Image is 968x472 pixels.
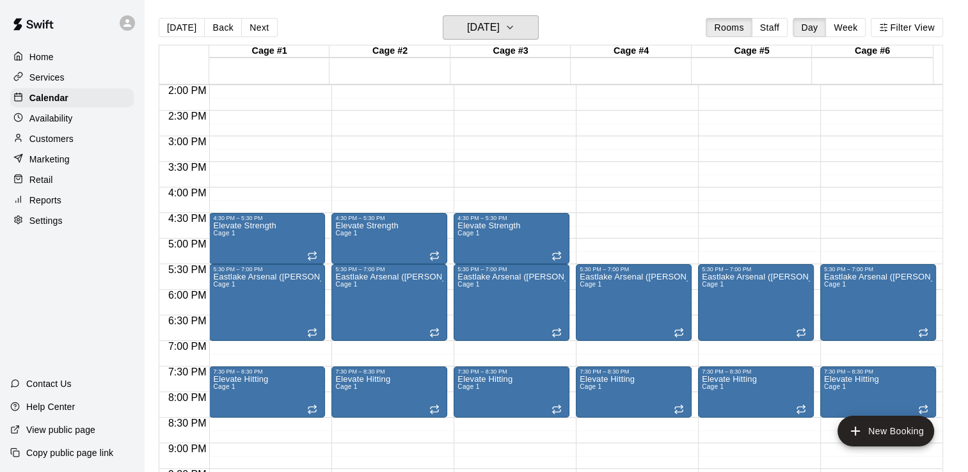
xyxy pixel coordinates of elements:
[165,162,210,173] span: 3:30 PM
[10,170,134,189] a: Retail
[457,266,566,272] div: 5:30 PM – 7:00 PM
[335,215,443,221] div: 4:30 PM – 5:30 PM
[29,91,68,104] p: Calendar
[457,215,566,221] div: 4:30 PM – 5:30 PM
[825,18,866,37] button: Week
[165,111,210,122] span: 2:30 PM
[165,187,210,198] span: 4:00 PM
[209,45,329,58] div: Cage #1
[165,213,210,224] span: 4:30 PM
[209,366,325,418] div: 7:30 PM – 8:30 PM: Elevate Hitting
[204,18,242,37] button: Back
[26,423,95,436] p: View public page
[551,251,562,261] span: Recurring event
[10,129,134,148] a: Customers
[580,368,688,375] div: 7:30 PM – 8:30 PM
[918,327,928,338] span: Recurring event
[551,327,562,338] span: Recurring event
[467,19,500,36] h6: [DATE]
[307,327,317,338] span: Recurring event
[165,443,210,454] span: 9:00 PM
[576,366,692,418] div: 7:30 PM – 8:30 PM: Elevate Hitting
[10,211,134,230] div: Settings
[580,383,601,390] span: Cage 1
[706,18,752,37] button: Rooms
[213,215,321,221] div: 4:30 PM – 5:30 PM
[335,281,357,288] span: Cage 1
[335,266,443,272] div: 5:30 PM – 7:00 PM
[796,327,806,338] span: Recurring event
[29,153,70,166] p: Marketing
[918,404,928,414] span: Recurring event
[450,45,571,58] div: Cage #3
[29,71,65,84] p: Services
[165,85,210,96] span: 2:00 PM
[165,290,210,301] span: 6:00 PM
[209,264,325,341] div: 5:30 PM – 7:00 PM: Eastlake Arsenal (Kennedy/Stiles)
[213,383,235,390] span: Cage 1
[580,281,601,288] span: Cage 1
[702,383,724,390] span: Cage 1
[429,251,440,261] span: Recurring event
[26,400,75,413] p: Help Center
[165,418,210,429] span: 8:30 PM
[331,366,447,418] div: 7:30 PM – 8:30 PM: Elevate Hitting
[454,213,569,264] div: 4:30 PM – 5:30 PM: Elevate Strength
[159,18,205,37] button: [DATE]
[335,383,357,390] span: Cage 1
[165,239,210,249] span: 5:00 PM
[820,264,936,341] div: 5:30 PM – 7:00 PM: Eastlake Arsenal (Kennedy/Stiles)
[209,213,325,264] div: 4:30 PM – 5:30 PM: Elevate Strength
[571,45,691,58] div: Cage #4
[307,251,317,261] span: Recurring event
[429,404,440,414] span: Recurring event
[10,191,134,210] a: Reports
[702,281,724,288] span: Cage 1
[165,315,210,326] span: 6:30 PM
[551,404,562,414] span: Recurring event
[335,230,357,237] span: Cage 1
[871,18,942,37] button: Filter View
[837,416,934,446] button: add
[674,404,684,414] span: Recurring event
[698,366,814,418] div: 7:30 PM – 8:30 PM: Elevate Hitting
[457,230,479,237] span: Cage 1
[454,366,569,418] div: 7:30 PM – 8:30 PM: Elevate Hitting
[213,230,235,237] span: Cage 1
[241,18,277,37] button: Next
[454,264,569,341] div: 5:30 PM – 7:00 PM: Eastlake Arsenal (Kennedy/Stiles)
[793,18,826,37] button: Day
[10,47,134,67] a: Home
[692,45,812,58] div: Cage #5
[702,266,810,272] div: 5:30 PM – 7:00 PM
[213,281,235,288] span: Cage 1
[29,194,61,207] p: Reports
[10,88,134,107] a: Calendar
[335,368,443,375] div: 7:30 PM – 8:30 PM
[10,68,134,87] div: Services
[702,368,810,375] div: 7:30 PM – 8:30 PM
[29,214,63,227] p: Settings
[329,45,450,58] div: Cage #2
[457,281,479,288] span: Cage 1
[429,327,440,338] span: Recurring event
[10,109,134,128] a: Availability
[165,392,210,403] span: 8:00 PM
[213,266,321,272] div: 5:30 PM – 7:00 PM
[10,150,134,169] a: Marketing
[820,366,936,418] div: 7:30 PM – 8:30 PM: Elevate Hitting
[576,264,692,341] div: 5:30 PM – 7:00 PM: Eastlake Arsenal (Kennedy/Stiles)
[824,368,932,375] div: 7:30 PM – 8:30 PM
[443,15,539,40] button: [DATE]
[457,368,566,375] div: 7:30 PM – 8:30 PM
[26,377,72,390] p: Contact Us
[165,264,210,275] span: 5:30 PM
[165,136,210,147] span: 3:00 PM
[824,266,932,272] div: 5:30 PM – 7:00 PM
